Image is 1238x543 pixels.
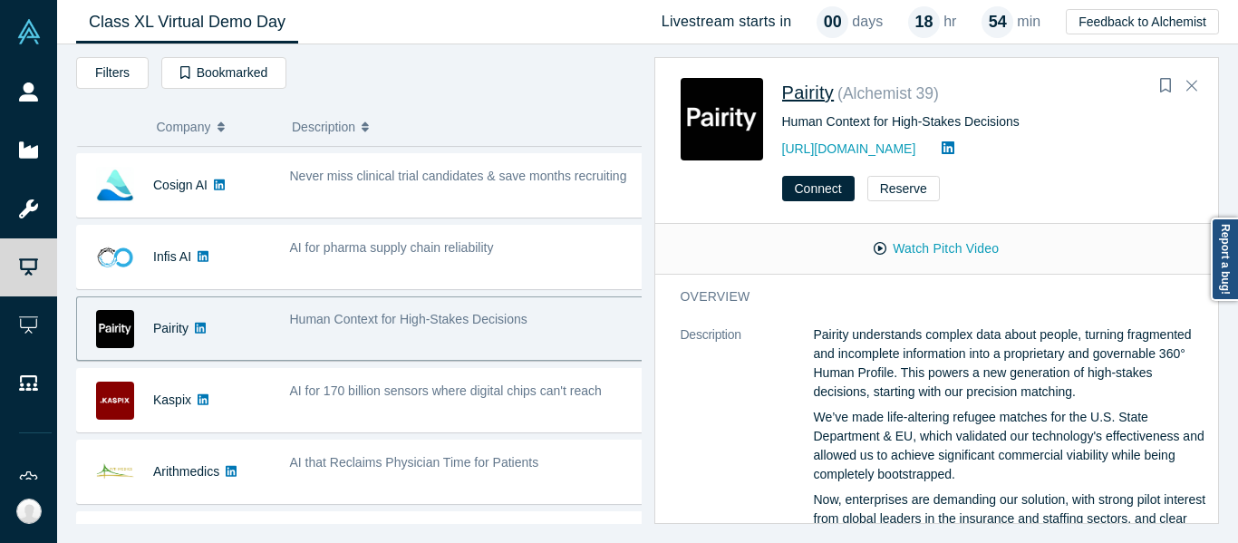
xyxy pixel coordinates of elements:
[814,408,1207,484] p: We’ve made life-altering refugee matches for the U.S. State Department & EU, which validated our ...
[153,464,219,479] a: Arithmedics
[852,11,883,33] p: days
[867,176,940,201] button: Reserve
[1017,11,1040,33] p: min
[814,325,1207,402] p: Pairity understands complex data about people, turning fragmented and incomplete information into...
[982,6,1013,38] div: 54
[96,310,134,348] img: Pairity's Logo
[943,11,956,33] p: hr
[908,6,940,38] div: 18
[157,108,211,146] span: Company
[153,393,191,407] a: Kaspix
[290,455,539,470] span: AI that Reclaims Physician Time for Patients
[157,108,274,146] button: Company
[96,167,134,205] img: Cosign AI's Logo
[681,287,1182,306] h3: overview
[290,383,602,398] span: AI for 170 billion sensors where digital chips can't reach
[1153,73,1178,99] button: Bookmark
[16,499,42,524] img: Michelle Ann Chua's Account
[1211,218,1238,301] a: Report a bug!
[96,382,134,420] img: Kaspix's Logo
[290,169,627,183] span: Never miss clinical trial candidates & save months recruiting
[782,176,855,201] button: Connect
[782,82,835,102] a: Pairity
[96,453,134,491] img: Arithmedics's Logo
[153,178,208,192] a: Cosign AI
[292,108,629,146] button: Description
[1066,9,1219,34] button: Feedback to Alchemist
[837,84,939,102] small: ( Alchemist 39 )
[96,238,134,276] img: Infis AI's Logo
[681,78,763,160] img: Pairity's Logo
[817,6,848,38] div: 00
[290,312,527,326] span: Human Context for High-Stakes Decisions
[1178,72,1205,101] button: Close
[76,57,149,89] button: Filters
[76,1,298,44] a: Class XL Virtual Demo Day
[292,108,355,146] span: Description
[782,141,916,156] a: [URL][DOMAIN_NAME]
[153,321,189,335] a: Pairity
[782,112,1194,131] div: Human Context for High-Stakes Decisions
[662,13,792,30] h4: Livestream starts in
[153,249,191,264] a: Infis AI
[161,57,286,89] button: Bookmarked
[16,19,42,44] img: Alchemist Vault Logo
[855,233,1018,265] button: Watch Pitch Video
[290,240,494,255] span: AI for pharma supply chain reliability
